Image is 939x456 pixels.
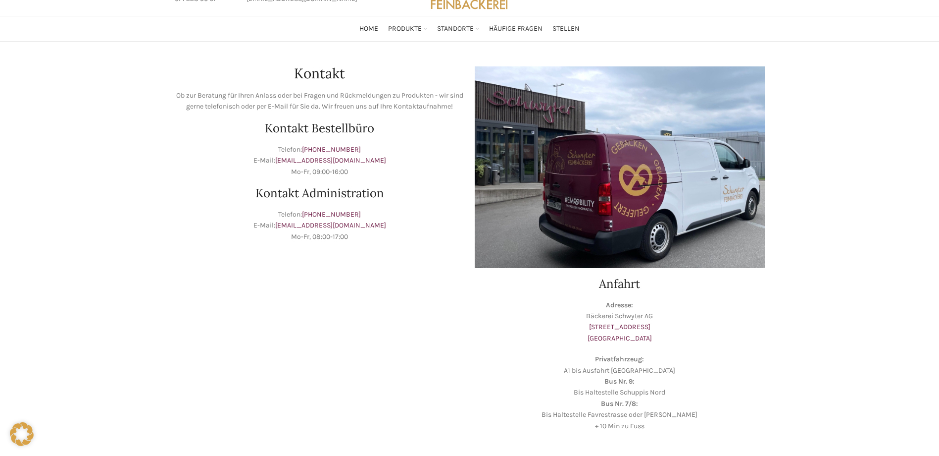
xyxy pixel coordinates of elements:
div: Main navigation [170,19,770,39]
a: Standorte [437,19,479,39]
strong: Privatfahrzeug: [595,355,644,363]
strong: Bus Nr. 9: [604,377,635,386]
span: Standorte [437,24,474,34]
a: Stellen [552,19,580,39]
a: Produkte [388,19,427,39]
a: Häufige Fragen [489,19,543,39]
span: Häufige Fragen [489,24,543,34]
p: A1 bis Ausfahrt [GEOGRAPHIC_DATA] Bis Haltestelle Schuppis Nord Bis Haltestelle Favrestrasse oder... [475,354,765,432]
h2: Kontakt Administration [175,187,465,199]
iframe: bäckerei schwyter schuppis [175,278,465,427]
h2: Kontakt Bestellbüro [175,122,465,134]
a: [EMAIL_ADDRESS][DOMAIN_NAME] [275,221,386,229]
a: Home [359,19,378,39]
p: Telefon: E-Mail: Mo-Fr, 08:00-17:00 [175,209,465,242]
a: [EMAIL_ADDRESS][DOMAIN_NAME] [275,156,386,165]
p: Ob zur Beratung für Ihren Anlass oder bei Fragen und Rückmeldungen zu Produkten - wir sind gerne ... [175,90,465,113]
span: Produkte [388,24,422,34]
span: Stellen [552,24,580,34]
a: [STREET_ADDRESS][GEOGRAPHIC_DATA] [588,323,652,342]
p: Telefon: E-Mail: Mo-Fr, 09:00-16:00 [175,144,465,177]
h1: Kontakt [175,66,465,80]
a: [PHONE_NUMBER] [302,210,361,219]
strong: Bus Nr. 7/8: [601,399,638,408]
strong: Adresse: [606,301,633,309]
span: Home [359,24,378,34]
h2: Anfahrt [475,278,765,290]
p: Bäckerei Schwyter AG [475,300,765,344]
a: [PHONE_NUMBER] [302,145,361,154]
